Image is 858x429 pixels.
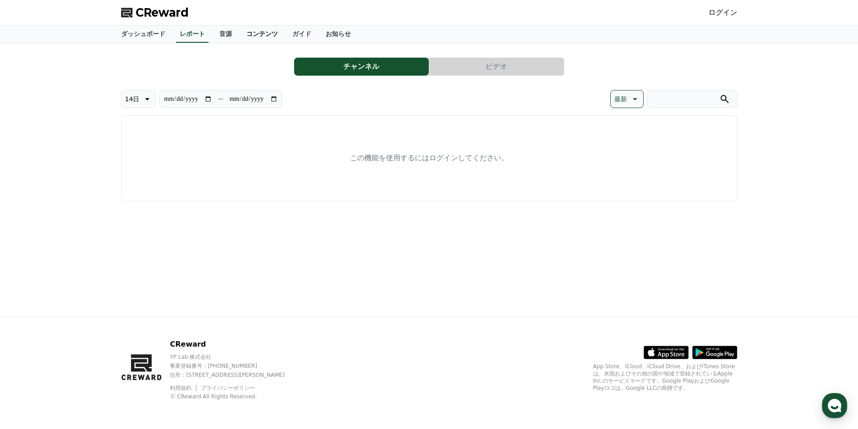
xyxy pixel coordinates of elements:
[429,58,564,76] a: ビデオ
[176,26,209,43] a: レポート
[59,285,116,308] a: Messages
[116,285,173,308] a: Settings
[610,90,644,108] button: 最新
[212,26,239,43] a: 音源
[201,385,255,391] a: プライバシーポリシー
[285,26,318,43] a: ガイド
[3,285,59,308] a: Home
[170,339,300,350] p: CReward
[170,393,300,400] p: © CReward All Rights Reserved.
[708,7,737,18] a: ログイン
[218,94,223,104] p: ~
[121,5,189,20] a: CReward
[318,26,358,43] a: お知らせ
[125,93,140,105] p: 14日
[114,26,173,43] a: ダッシュボード
[429,58,564,76] button: ビデオ
[133,299,155,306] span: Settings
[23,299,39,306] span: Home
[170,362,300,370] p: 事業登録番号 : [PHONE_NUMBER]
[593,363,737,392] p: App Store、iCloud、iCloud Drive、およびiTunes Storeは、米国およびその他の国や地域で登録されているApple Inc.のサービスマークです。Google P...
[170,385,198,391] a: 利用規約
[75,299,101,307] span: Messages
[136,5,189,20] span: CReward
[121,90,156,108] button: 14日
[170,353,300,361] p: YP Lab 株式会社
[614,93,627,105] p: 最新
[350,153,508,163] p: この機能を使用するにはログインしてください。
[239,26,285,43] a: コンテンツ
[294,58,429,76] button: チャンネル
[170,371,300,379] p: 住所 : [STREET_ADDRESS][PERSON_NAME]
